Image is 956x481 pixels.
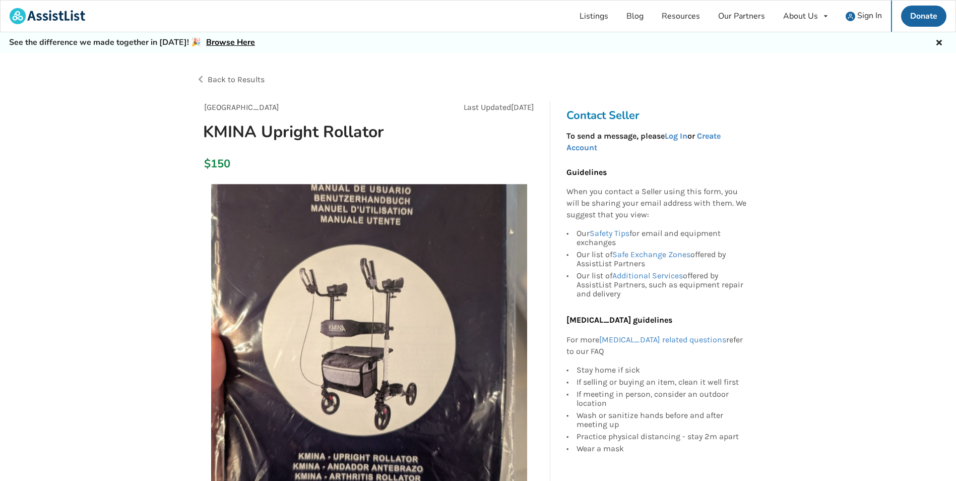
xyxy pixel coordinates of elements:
h5: See the difference we made together in [DATE]! 🎉 [9,37,255,48]
h3: Contact Seller [566,108,752,123]
a: Donate [901,6,946,27]
a: Listings [570,1,617,32]
a: Log In [665,131,687,141]
img: assistlist-logo [10,8,85,24]
a: user icon Sign In [837,1,891,32]
div: If meeting in person, consider an outdoor location [577,388,747,409]
a: Create Account [566,131,721,152]
a: Our Partners [709,1,774,32]
strong: To send a message, please or [566,131,721,152]
div: $150 [204,157,210,171]
div: If selling or buying an item, clean it well first [577,376,747,388]
p: For more refer to our FAQ [566,334,747,357]
a: Safe Exchange Zones [612,250,690,259]
a: Browse Here [206,37,255,48]
div: Stay home if sick [577,366,747,376]
b: Guidelines [566,167,607,177]
a: [MEDICAL_DATA] related questions [599,335,726,344]
div: Our list of offered by AssistList Partners [577,249,747,270]
a: Resources [653,1,709,32]
span: [DATE] [511,102,534,112]
img: user icon [846,12,855,21]
span: Sign In [857,10,882,21]
div: About Us [783,12,818,20]
div: Wear a mask [577,443,747,453]
a: Additional Services [612,271,683,280]
b: [MEDICAL_DATA] guidelines [566,315,672,325]
div: Our for email and equipment exchanges [577,229,747,249]
h1: KMINA Upright Rollator [195,122,433,142]
div: Wash or sanitize hands before and after meeting up [577,409,747,431]
div: Our list of offered by AssistList Partners, such as equipment repair and delivery [577,270,747,298]
a: Blog [617,1,653,32]
a: Safety Tips [590,228,629,238]
span: Last Updated [464,102,511,112]
p: When you contact a Seller using this form, you will be sharing your email address with them. We s... [566,186,747,221]
span: [GEOGRAPHIC_DATA] [204,102,279,112]
span: Back to Results [208,75,265,84]
div: Practice physical distancing - stay 2m apart [577,431,747,443]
